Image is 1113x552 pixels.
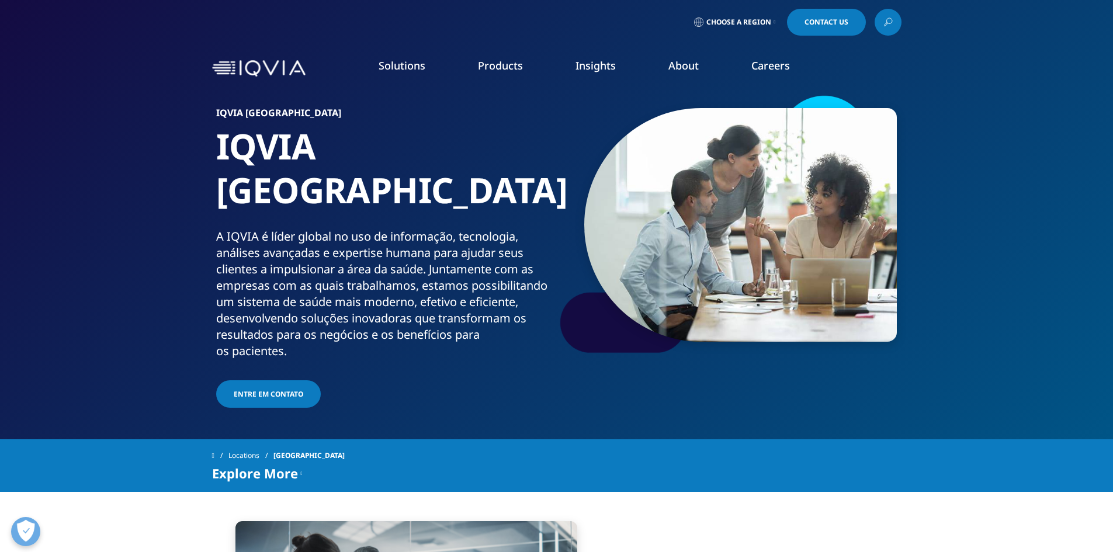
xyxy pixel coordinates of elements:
[310,41,902,96] nav: Primary
[575,58,616,72] a: Insights
[751,58,790,72] a: Careers
[228,445,273,466] a: Locations
[216,108,552,124] h6: IQVIA [GEOGRAPHIC_DATA]
[234,389,303,399] span: Entre em contato
[273,445,345,466] span: [GEOGRAPHIC_DATA]
[668,58,699,72] a: About
[787,9,866,36] a: Contact Us
[216,380,321,408] a: Entre em contato
[379,58,425,72] a: Solutions
[216,228,552,359] div: A IQVIA é líder global no uso de informação, tecnologia, análises avançadas e expertise humana pa...
[11,517,40,546] button: Abrir preferências
[478,58,523,72] a: Products
[216,124,552,228] h1: IQVIA [GEOGRAPHIC_DATA]
[706,18,771,27] span: Choose a Region
[584,108,897,342] img: 106_small-group-discussion.jpg
[805,19,848,26] span: Contact Us
[212,466,298,480] span: Explore More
